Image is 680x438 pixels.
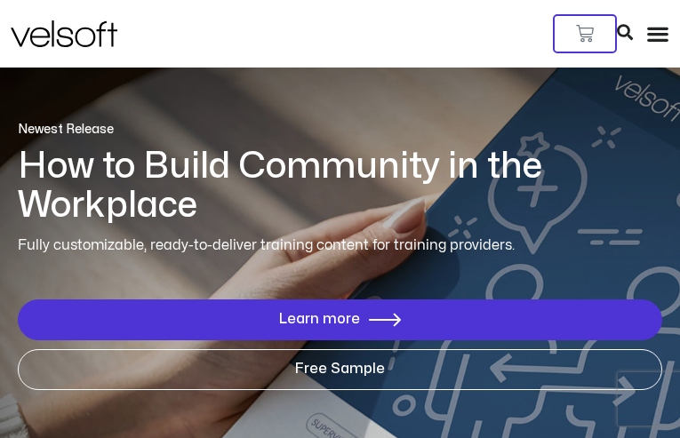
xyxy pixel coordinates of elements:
[646,22,669,45] div: Menu Toggle
[18,147,662,226] h1: How to Build Community in the Workplace
[18,349,662,390] a: Free Sample
[18,121,662,139] p: Newest Release
[18,299,662,340] a: Learn more
[18,235,662,257] p: Fully customizable, ready-to-deliver training content for training providers.
[295,362,385,378] span: Free Sample
[11,20,117,47] img: Velsoft Training Materials
[279,312,360,328] span: Learn more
